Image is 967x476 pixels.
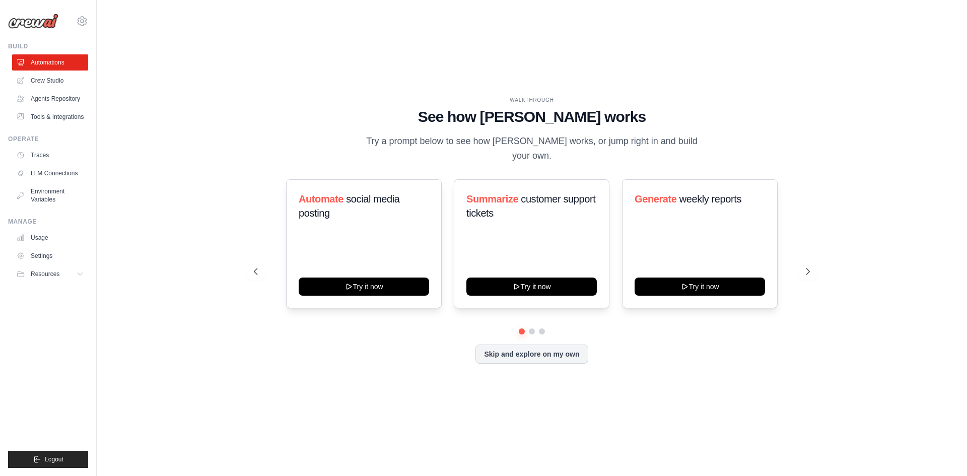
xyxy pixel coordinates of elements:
button: Try it now [635,278,765,296]
a: Settings [12,248,88,264]
a: Tools & Integrations [12,109,88,125]
a: Traces [12,147,88,163]
a: Agents Repository [12,91,88,107]
img: Logo [8,14,58,29]
a: Usage [12,230,88,246]
span: Resources [31,270,59,278]
div: Manage [8,218,88,226]
div: WALKTHROUGH [254,96,810,104]
h1: See how [PERSON_NAME] works [254,108,810,126]
span: social media posting [299,193,400,219]
span: weekly reports [679,193,741,205]
button: Try it now [299,278,429,296]
a: Environment Variables [12,183,88,208]
span: Logout [45,455,63,463]
span: customer support tickets [466,193,595,219]
span: Generate [635,193,677,205]
a: LLM Connections [12,165,88,181]
button: Resources [12,266,88,282]
a: Automations [12,54,88,71]
div: Operate [8,135,88,143]
div: Build [8,42,88,50]
span: Automate [299,193,343,205]
button: Logout [8,451,88,468]
button: Skip and explore on my own [475,345,588,364]
button: Try it now [466,278,597,296]
p: Try a prompt below to see how [PERSON_NAME] works, or jump right in and build your own. [363,134,701,164]
span: Summarize [466,193,518,205]
a: Crew Studio [12,73,88,89]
